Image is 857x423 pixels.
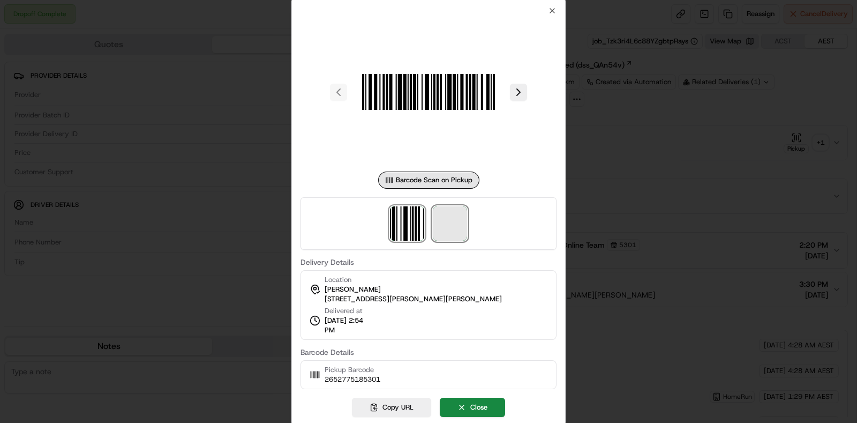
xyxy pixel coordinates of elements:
[440,398,505,417] button: Close
[300,348,557,356] label: Barcode Details
[325,306,374,316] span: Delivered at
[325,375,380,384] span: 2652775185301
[352,398,431,417] button: Copy URL
[378,172,479,189] div: Barcode Scan on Pickup
[325,285,381,294] span: [PERSON_NAME]
[325,365,380,375] span: Pickup Barcode
[325,294,502,304] span: [STREET_ADDRESS][PERSON_NAME][PERSON_NAME]
[325,316,374,335] span: [DATE] 2:54 PM
[300,258,557,266] label: Delivery Details
[351,15,506,169] img: barcode_scan_on_pickup image
[325,275,351,285] span: Location
[390,206,424,241] img: barcode_scan_on_pickup image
